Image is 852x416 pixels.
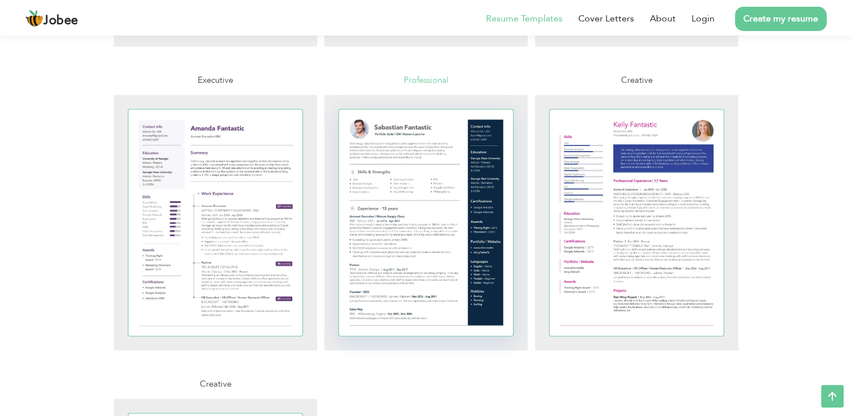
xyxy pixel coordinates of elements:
span: Jobee [43,15,78,27]
span: Executive [198,74,233,86]
a: Jobee [25,10,78,28]
span: Creative [621,74,652,86]
a: Executive [114,74,318,360]
a: Professional [324,74,528,360]
a: About [650,12,676,25]
span: Professional [403,74,448,86]
a: Create my resume [735,7,827,31]
a: Cover Letters [578,12,634,25]
img: jobee.io [25,10,43,28]
span: Creative [199,378,231,390]
a: Resume Templates [486,12,563,25]
a: Login [692,12,715,25]
a: Creative [535,74,739,360]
